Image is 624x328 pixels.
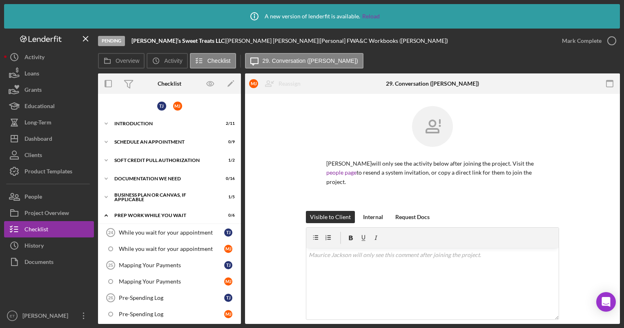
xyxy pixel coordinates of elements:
div: Project Overview [25,205,69,223]
text: ET [10,314,15,318]
div: T J [224,294,232,302]
div: [PERSON_NAME] [20,308,74,326]
a: Mapping Your PaymentsMJ [102,273,237,290]
label: Activity [164,58,182,64]
a: people page [326,169,357,176]
label: 29. Conversation ([PERSON_NAME]) [263,58,358,64]
div: 0 / 9 [220,140,235,144]
div: T J [224,261,232,269]
div: T J [224,228,232,237]
div: Pre-Spending Log [119,311,224,317]
button: Loans [4,65,94,82]
div: Visible to Client [310,211,351,223]
div: Activity [25,49,45,67]
div: 2 / 11 [220,121,235,126]
div: Clients [25,147,42,165]
div: Soft Credit Pull Authorization [114,158,214,163]
div: Open Intercom Messenger [596,292,616,312]
div: | [131,38,226,44]
button: Project Overview [4,205,94,221]
button: Documents [4,254,94,270]
div: History [25,237,44,256]
div: Mark Complete [562,33,602,49]
div: Pre-Spending Log [119,295,224,301]
a: History [4,237,94,254]
div: While you wait for your appointment [119,246,224,252]
tspan: 26 [108,295,113,300]
button: 29. Conversation ([PERSON_NAME]) [245,53,363,69]
div: M J [224,245,232,253]
div: A new version of lenderfit is available. [244,6,380,27]
div: M J [224,310,232,318]
div: Business Plan or Canvas, if applicable [114,193,214,202]
div: Prep Work While You Wait [114,213,214,218]
div: 29. Conversation ([PERSON_NAME]) [386,80,479,87]
div: Documentation We Need [114,176,214,181]
div: Request Docs [395,211,430,223]
button: Overview [98,53,145,69]
button: Grants [4,82,94,98]
div: Checklist [25,221,48,239]
button: Long-Term [4,114,94,131]
div: Product Templates [25,163,72,182]
div: Mapping Your Payments [119,262,224,268]
div: Reassign [279,75,301,92]
div: Dashboard [25,131,52,149]
a: Pre-Spending LogMJ [102,306,237,322]
button: Checklist [190,53,236,69]
div: M J [249,79,258,88]
div: [Personal] FWA&C Workbooks ([PERSON_NAME]) [320,38,448,44]
div: Loans [25,65,39,84]
tspan: 25 [108,263,113,268]
button: Request Docs [391,211,434,223]
div: Checklist [158,80,181,87]
a: Clients [4,147,94,163]
button: Checklist [4,221,94,237]
button: Activity [147,53,187,69]
div: T J [157,102,166,111]
a: 26Pre-Spending LogTJ [102,290,237,306]
button: ET[PERSON_NAME] [4,308,94,324]
button: Product Templates [4,163,94,180]
button: Educational [4,98,94,114]
button: People [4,188,94,205]
div: Educational [25,98,55,116]
div: M J [224,277,232,286]
a: Activity [4,49,94,65]
div: 1 / 2 [220,158,235,163]
button: MJReassign [245,75,309,92]
div: Internal [363,211,383,223]
button: Internal [359,211,387,223]
div: Schedule An Appointment [114,140,214,144]
button: Visible to Client [306,211,355,223]
div: Pending [98,36,125,46]
label: Checklist [207,58,231,64]
a: Reload [362,13,380,20]
div: While you wait for your appointment [119,229,224,236]
div: Long-Term [25,114,51,133]
label: Overview [116,58,139,64]
div: Grants [25,82,42,100]
div: Documents [25,254,53,272]
div: People [25,188,42,207]
div: 0 / 16 [220,176,235,181]
a: While you wait for your appointmentMJ [102,241,237,257]
p: [PERSON_NAME] will only see the activity below after joining the project. Visit the to resend a s... [326,159,539,186]
div: Introduction [114,121,214,126]
div: 1 / 5 [220,195,235,199]
a: 24While you wait for your appointmentTJ [102,224,237,241]
button: Dashboard [4,131,94,147]
div: Mapping Your Payments [119,278,224,285]
a: 25Mapping Your PaymentsTJ [102,257,237,273]
div: [PERSON_NAME] [PERSON_NAME] | [226,38,320,44]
